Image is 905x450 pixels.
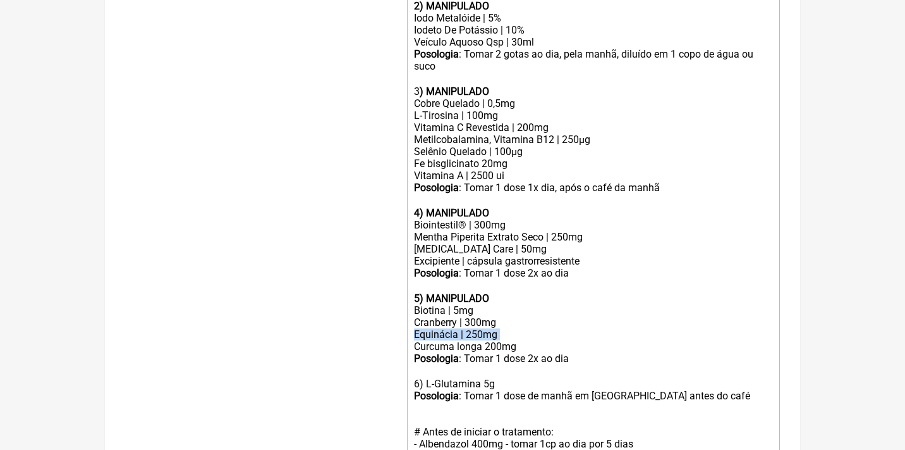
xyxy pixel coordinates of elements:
[414,255,773,267] div: Excipiente | cápsula gastrorresistente
[414,267,459,279] strong: Posologia
[414,219,773,231] div: Biointestil® | 300mg
[414,146,773,170] div: Selênio Quelado | 100µg Fe bisglicinato 20mg
[414,12,773,24] div: Iodo Metalóide | 5%
[414,243,773,255] div: [MEDICAL_DATA] Care | 50mg
[414,48,773,85] div: : Tomar 2 gotas ao dia, pela manhã, diluído em 1 copo de água ou suco ㅤ
[420,85,489,97] strong: ) MANIPULADO
[414,304,773,316] div: Biotina | 5mg
[414,231,773,243] div: Mentha Piperita Extrato Seco | 250mg
[414,122,773,134] div: Vitamina C Revestida | 200mg
[414,207,489,219] strong: 4) MANIPULADO
[414,390,459,402] strong: Posologia
[414,109,773,122] div: L-Tirosina | 100mg
[414,85,773,97] div: 3
[414,292,489,304] strong: 5) MANIPULADO
[414,24,773,36] div: Iodeto De Potássio | 10%
[414,328,773,353] div: Equinácia | 250mg Curcuma longa 200mg
[414,48,459,60] strong: Posologia
[414,267,773,292] div: : Tomar 1 dose 2x ao dia ㅤ
[414,353,459,365] strong: Posologia
[414,182,773,219] div: : Tomar 1 dose 1x dia, após o café da manhã ㅤ
[414,182,459,194] strong: Posologia
[414,97,773,109] div: Cobre Quelado | 0,5mg
[414,316,773,328] div: Cranberry | 300mg
[414,36,773,48] div: Veículo Aquoso Qsp | 30ml
[414,353,773,402] div: : Tomar 1 dose 2x ao dia ㅤ 6) L-Glutamina 5g : Tomar 1 dose de manhã em [GEOGRAPHIC_DATA] antes d...
[414,134,773,146] div: Metilcobalamina, Vitamina B12 | 250µg
[414,170,773,182] div: Vitamina A | 2500 ui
